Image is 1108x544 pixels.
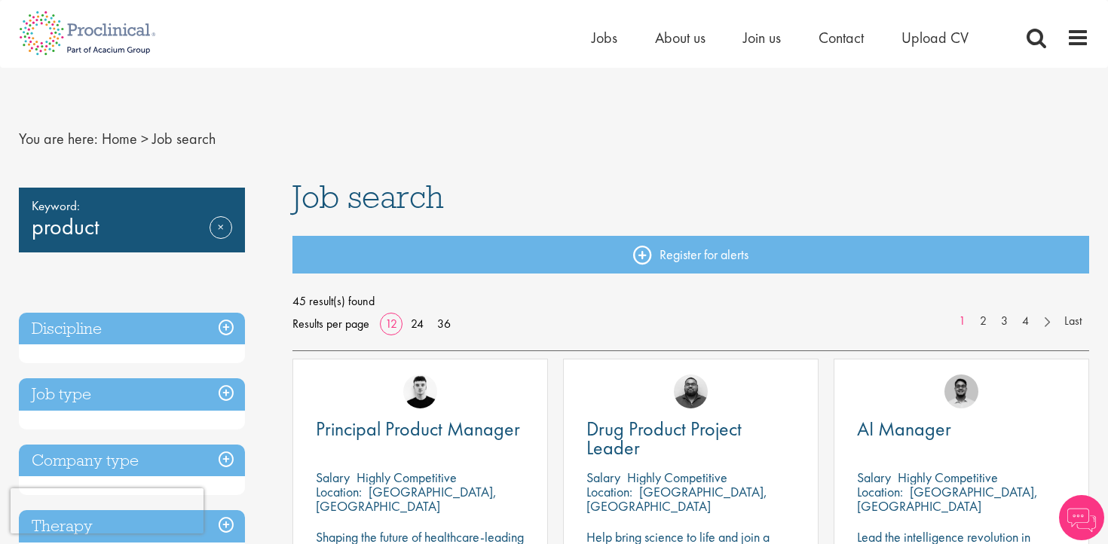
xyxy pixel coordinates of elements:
[993,313,1015,330] a: 3
[19,445,245,477] h3: Company type
[210,216,232,260] a: Remove
[19,129,98,148] span: You are here:
[432,316,456,332] a: 36
[292,313,369,335] span: Results per page
[627,469,727,486] p: Highly Competitive
[898,469,998,486] p: Highly Competitive
[857,483,1038,515] p: [GEOGRAPHIC_DATA], [GEOGRAPHIC_DATA]
[380,316,402,332] a: 12
[857,420,1066,439] a: AI Manager
[1059,495,1104,540] img: Chatbot
[141,129,148,148] span: >
[951,313,973,330] a: 1
[1057,313,1089,330] a: Last
[586,469,620,486] span: Salary
[819,28,864,47] a: Contact
[857,469,891,486] span: Salary
[403,374,437,408] img: Patrick Melody
[19,188,245,252] div: product
[32,195,232,216] span: Keyword:
[1015,313,1036,330] a: 4
[357,469,457,486] p: Highly Competitive
[972,313,994,330] a: 2
[11,488,204,533] iframe: reCAPTCHA
[316,469,350,486] span: Salary
[406,316,429,332] a: 24
[586,483,767,515] p: [GEOGRAPHIC_DATA], [GEOGRAPHIC_DATA]
[316,483,362,500] span: Location:
[743,28,781,47] a: Join us
[292,236,1090,274] a: Register for alerts
[292,176,444,217] span: Job search
[586,416,742,460] span: Drug Product Project Leader
[655,28,706,47] a: About us
[592,28,617,47] a: Jobs
[19,378,245,411] h3: Job type
[857,416,951,442] span: AI Manager
[292,290,1090,313] span: 45 result(s) found
[102,129,137,148] a: breadcrumb link
[19,313,245,345] h3: Discipline
[152,129,216,148] span: Job search
[944,374,978,408] img: Timothy Deschamps
[901,28,969,47] a: Upload CV
[857,483,903,500] span: Location:
[316,416,520,442] span: Principal Product Manager
[586,483,632,500] span: Location:
[586,420,795,457] a: Drug Product Project Leader
[674,374,708,408] img: Ashley Bennett
[316,483,497,515] p: [GEOGRAPHIC_DATA], [GEOGRAPHIC_DATA]
[316,420,525,439] a: Principal Product Manager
